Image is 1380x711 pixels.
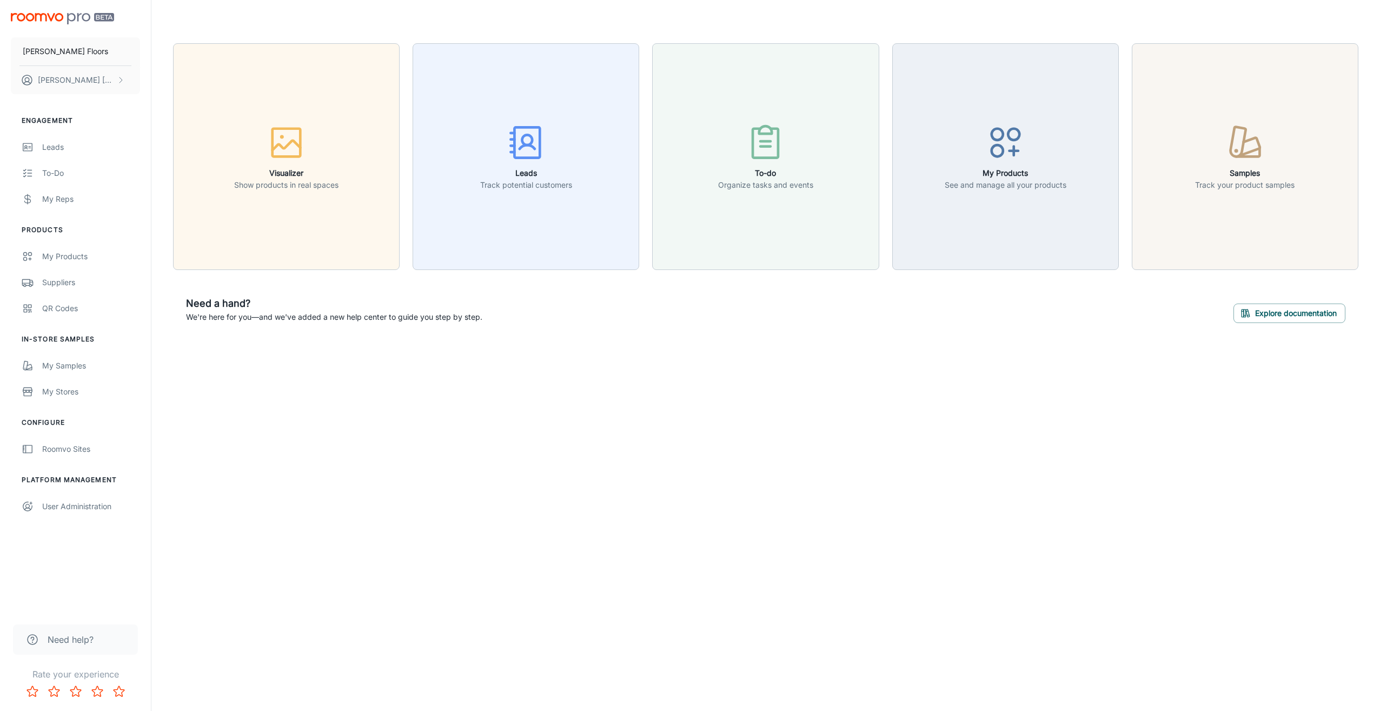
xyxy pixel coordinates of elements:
[892,150,1119,161] a: My ProductsSee and manage all your products
[1132,150,1358,161] a: SamplesTrack your product samples
[42,276,140,288] div: Suppliers
[42,360,140,372] div: My Samples
[1195,179,1295,191] p: Track your product samples
[652,43,879,270] button: To-doOrganize tasks and events
[42,141,140,153] div: Leads
[42,167,140,179] div: To-do
[1233,304,1345,323] button: Explore documentation
[42,193,140,205] div: My Reps
[413,150,639,161] a: LeadsTrack potential customers
[11,37,140,65] button: [PERSON_NAME] Floors
[945,167,1066,179] h6: My Products
[173,43,400,270] button: VisualizerShow products in real spaces
[11,13,114,24] img: Roomvo PRO Beta
[718,179,813,191] p: Organize tasks and events
[42,251,140,262] div: My Products
[23,45,108,57] p: [PERSON_NAME] Floors
[718,167,813,179] h6: To-do
[234,179,339,191] p: Show products in real spaces
[186,311,482,323] p: We're here for you—and we've added a new help center to guide you step by step.
[652,150,879,161] a: To-doOrganize tasks and events
[892,43,1119,270] button: My ProductsSee and manage all your products
[945,179,1066,191] p: See and manage all your products
[1233,307,1345,318] a: Explore documentation
[42,302,140,314] div: QR Codes
[480,167,572,179] h6: Leads
[413,43,639,270] button: LeadsTrack potential customers
[1132,43,1358,270] button: SamplesTrack your product samples
[1195,167,1295,179] h6: Samples
[480,179,572,191] p: Track potential customers
[234,167,339,179] h6: Visualizer
[38,74,114,86] p: [PERSON_NAME] [PERSON_NAME]
[11,66,140,94] button: [PERSON_NAME] [PERSON_NAME]
[186,296,482,311] h6: Need a hand?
